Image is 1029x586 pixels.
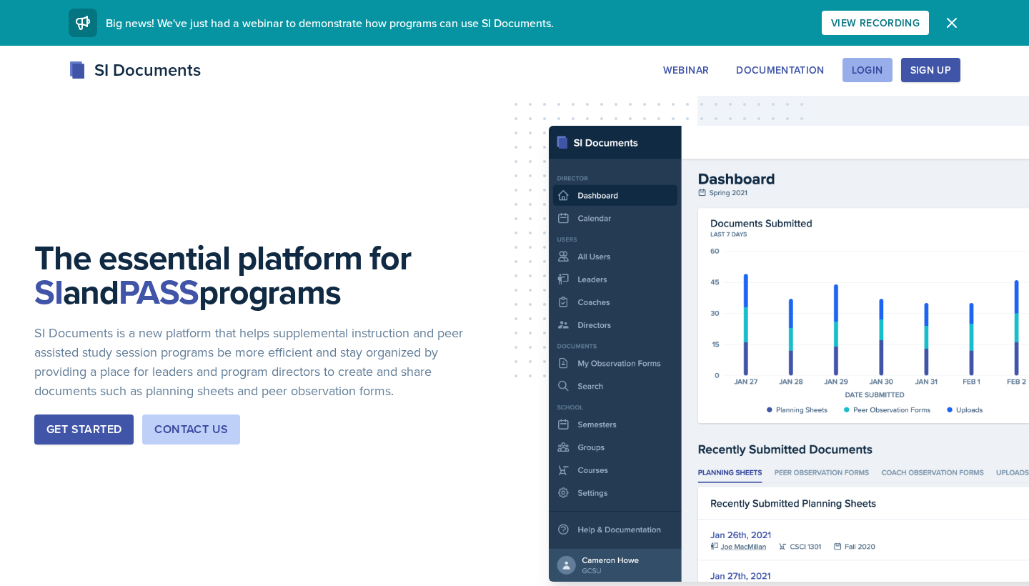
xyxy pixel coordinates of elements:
[910,64,951,76] div: Sign Up
[34,414,134,445] button: Get Started
[842,58,893,82] button: Login
[663,64,709,76] div: Webinar
[46,421,121,438] div: Get Started
[831,17,920,29] div: View Recording
[154,421,228,438] div: Contact Us
[822,11,929,35] button: View Recording
[654,58,718,82] button: Webinar
[727,58,834,82] button: Documentation
[901,58,960,82] button: Sign Up
[69,57,201,83] div: SI Documents
[142,414,240,445] button: Contact Us
[106,15,554,31] span: Big news! We've just had a webinar to demonstrate how programs can use SI Documents.
[852,64,883,76] div: Login
[736,64,825,76] div: Documentation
